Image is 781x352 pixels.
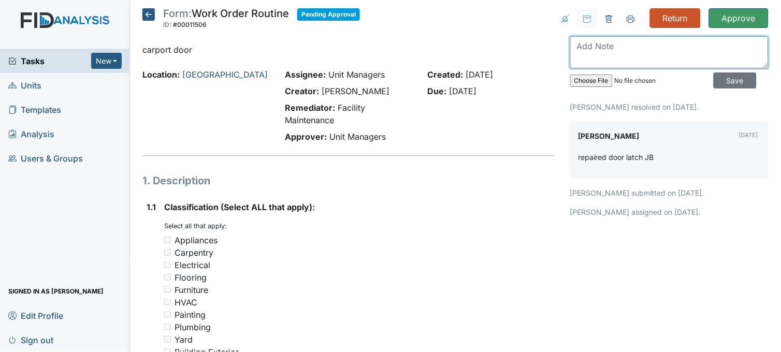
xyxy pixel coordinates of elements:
[450,86,477,96] span: [DATE]
[428,86,447,96] strong: Due:
[175,321,211,333] div: Plumbing
[8,101,61,118] span: Templates
[8,283,104,299] span: Signed in as [PERSON_NAME]
[175,284,208,296] div: Furniture
[8,126,54,142] span: Analysis
[163,21,171,28] span: ID:
[428,69,464,80] strong: Created:
[714,72,757,89] input: Save
[175,309,206,321] div: Painting
[175,271,207,284] div: Flooring
[164,274,171,281] input: Flooring
[709,8,769,28] input: Approve
[322,86,390,96] span: [PERSON_NAME]
[329,69,385,80] span: Unit Managers
[8,77,41,93] span: Units
[175,246,213,259] div: Carpentry
[91,53,122,69] button: New
[164,286,171,293] input: Furniture
[466,69,494,80] span: [DATE]
[578,152,654,163] p: repaired door latch JB
[285,69,326,80] strong: Assignee:
[164,249,171,256] input: Carpentry
[570,207,769,217] p: [PERSON_NAME] assigned on [DATE].
[142,43,555,56] p: carport door
[8,55,91,67] a: Tasks
[8,150,83,166] span: Users & Groups
[175,333,193,346] div: Yard
[739,131,758,139] small: [DATE]
[285,86,320,96] strong: Creator:
[175,296,197,309] div: HVAC
[578,129,640,143] label: [PERSON_NAME]
[173,21,207,28] span: #00011506
[164,324,171,330] input: Plumbing
[164,336,171,343] input: Yard
[164,261,171,268] input: Electrical
[297,8,360,21] span: Pending Approval
[163,8,289,31] div: Work Order Routine
[164,222,227,230] small: Select all that apply:
[8,332,53,348] span: Sign out
[182,69,268,80] a: [GEOGRAPHIC_DATA]
[175,234,218,246] div: Appliances
[570,101,769,112] p: [PERSON_NAME] resolved on [DATE].
[175,259,210,271] div: Electrical
[330,131,386,142] span: Unit Managers
[164,237,171,243] input: Appliances
[164,299,171,305] input: HVAC
[142,173,555,188] h1: 1. Description
[164,311,171,318] input: Painting
[285,102,336,113] strong: Remediator:
[650,8,701,28] input: Return
[163,7,192,20] span: Form:
[142,69,180,80] strong: Location:
[164,202,315,212] span: Classification (Select ALL that apply):
[8,307,63,324] span: Edit Profile
[570,187,769,198] p: [PERSON_NAME] submitted on [DATE].
[285,131,327,142] strong: Approver:
[147,201,156,213] label: 1.1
